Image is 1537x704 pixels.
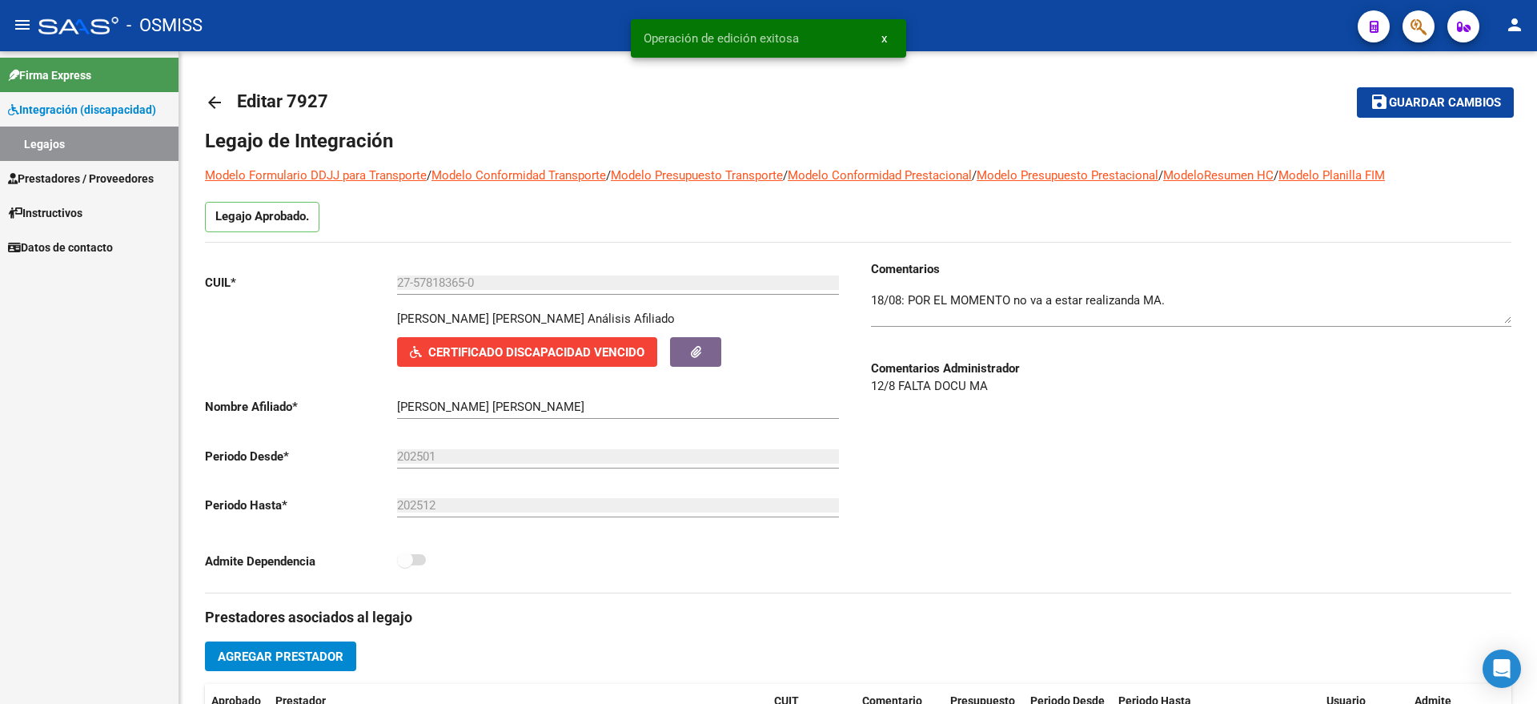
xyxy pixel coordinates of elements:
p: [PERSON_NAME] [PERSON_NAME] [397,310,584,328]
button: Certificado Discapacidad Vencido [397,337,657,367]
button: Agregar Prestador [205,642,356,671]
a: ModeloResumen HC [1163,168,1274,183]
div: Análisis Afiliado [588,310,675,328]
span: Prestadores / Proveedores [8,170,154,187]
p: CUIL [205,274,397,292]
button: x [869,24,900,53]
span: Firma Express [8,66,91,84]
span: Editar 7927 [237,91,328,111]
a: Modelo Planilla FIM [1278,168,1385,183]
span: Datos de contacto [8,239,113,256]
a: Modelo Conformidad Transporte [431,168,606,183]
p: Periodo Hasta [205,497,397,514]
p: Nombre Afiliado [205,398,397,416]
mat-icon: menu [13,15,32,34]
a: Modelo Conformidad Prestacional [788,168,972,183]
h3: Comentarios [871,260,1511,278]
span: Agregar Prestador [218,650,343,664]
h1: Legajo de Integración [205,128,1511,154]
mat-icon: arrow_back [205,93,224,112]
div: Open Intercom Messenger [1483,650,1521,688]
button: Guardar cambios [1357,87,1514,117]
p: Periodo Desde [205,448,397,465]
a: Modelo Formulario DDJJ para Transporte [205,168,427,183]
mat-icon: person [1505,15,1524,34]
p: Admite Dependencia [205,553,397,570]
h3: Prestadores asociados al legajo [205,606,1511,629]
p: 12/8 FALTA DOCU MA [871,377,1511,395]
span: Guardar cambios [1389,96,1501,111]
span: x [881,31,887,46]
a: Modelo Presupuesto Prestacional [977,168,1158,183]
a: Modelo Presupuesto Transporte [611,168,783,183]
mat-icon: save [1370,92,1389,111]
span: - OSMISS [126,8,203,43]
h3: Comentarios Administrador [871,360,1511,377]
span: Integración (discapacidad) [8,101,156,119]
span: Certificado Discapacidad Vencido [428,345,644,360]
p: Legajo Aprobado. [205,202,319,232]
span: Operación de edición exitosa [644,30,799,46]
span: Instructivos [8,204,82,222]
